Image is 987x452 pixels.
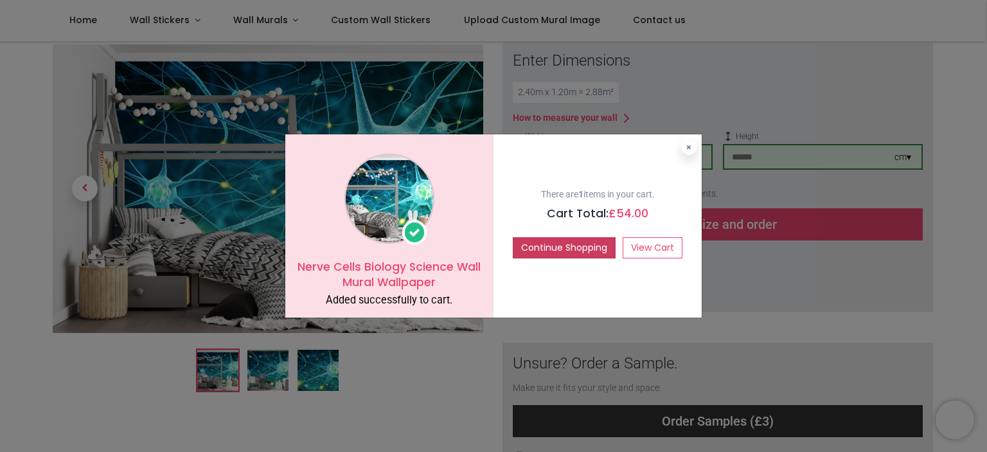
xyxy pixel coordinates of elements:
[623,237,682,259] a: View Cart
[578,189,583,199] b: 1
[609,206,648,221] span: £
[616,206,648,221] span: 54.00
[503,188,692,201] p: There are items in your cart.
[503,206,692,222] h5: Cart Total:
[344,154,434,244] img: image_1024
[295,293,483,308] div: Added successfully to cart.
[513,237,616,259] button: Continue Shopping
[295,259,483,291] h5: Nerve Cells Biology Science Wall Mural Wallpaper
